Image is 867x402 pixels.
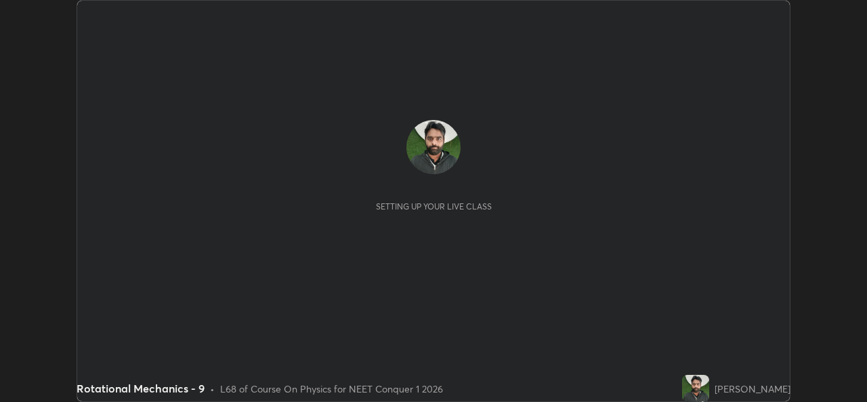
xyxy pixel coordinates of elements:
img: f126b9e1133842c0a7d50631c43ebeec.jpg [406,120,461,174]
div: [PERSON_NAME] [715,382,790,396]
div: Rotational Mechanics - 9 [77,380,205,397]
img: f126b9e1133842c0a7d50631c43ebeec.jpg [682,375,709,402]
div: Setting up your live class [376,201,492,212]
div: • [210,382,215,396]
div: L68 of Course On Physics for NEET Conquer 1 2026 [220,382,443,396]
